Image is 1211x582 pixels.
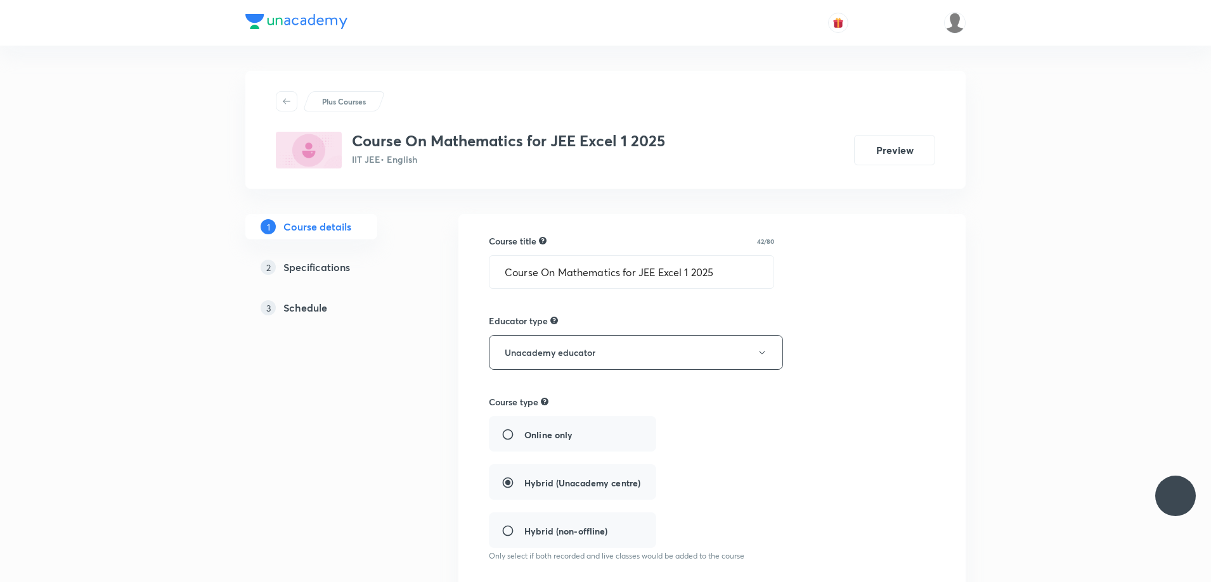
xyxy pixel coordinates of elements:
[352,132,665,150] h3: Course On Mathematics for JEE Excel 1 2025
[245,255,418,280] a: 2Specifications
[322,96,366,107] p: Plus Courses
[550,315,558,326] div: Not allowed to edit
[489,550,828,562] p: Only select if both recorded and live classes would be added to the course
[944,12,966,34] img: P Antony
[276,132,342,168] img: 6F45B077-B03A-418C-9708-775BDA9DC4FA_plus.png
[245,295,418,320] a: 3Schedule
[283,260,350,275] h5: Specifications
[261,260,276,275] p: 2
[757,238,774,244] p: 42/80
[489,335,783,370] button: Unacademy educator
[245,14,347,29] img: Company Logo
[854,135,935,165] button: Preview
[1168,488,1183,503] img: ttu
[539,235,547,246] div: A great title is short, clear and descriptive
[832,17,844,28] img: avatar
[261,219,276,234] p: 1
[489,234,536,248] h6: Course title
[489,256,774,288] input: A great title is short, clear and descriptive
[261,300,276,315] p: 3
[489,314,548,327] h6: Educator type
[245,14,347,32] a: Company Logo
[489,395,538,408] h6: Course type
[283,300,327,315] h5: Schedule
[541,396,548,407] div: A hybrid course can have a mix of online and offline classes. These courses will have restricted ...
[283,219,351,234] h5: Course details
[828,13,848,33] button: avatar
[352,153,665,166] p: IIT JEE • English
